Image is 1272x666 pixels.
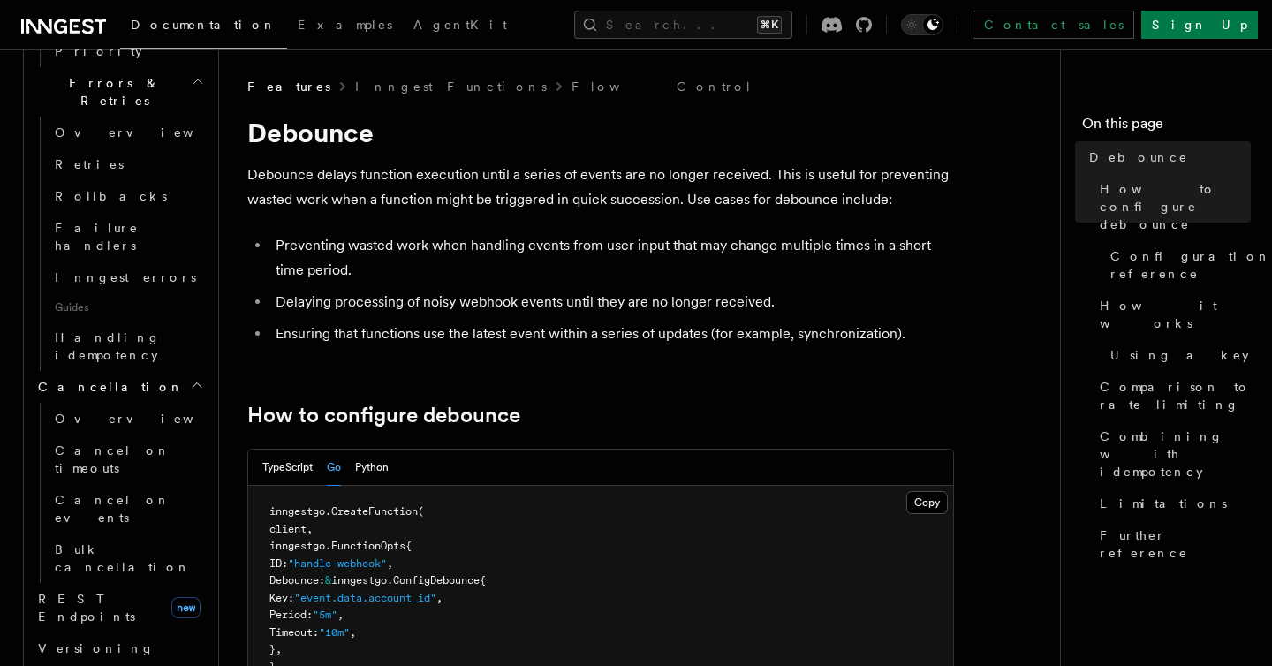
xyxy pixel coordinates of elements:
a: Cancel on timeouts [48,435,208,484]
span: Overview [55,412,237,426]
a: How to configure debounce [1093,173,1251,240]
span: Key: [269,592,294,604]
a: REST Endpointsnew [31,583,208,632]
a: Versioning [31,632,208,664]
a: Debounce [1082,141,1251,173]
button: Cancellation [31,371,208,403]
span: Features [247,78,330,95]
button: Go [327,450,341,486]
a: Priority [48,35,208,67]
a: Using a key [1103,339,1251,371]
span: new [171,597,201,618]
span: How to configure debounce [1100,180,1251,233]
span: Configuration reference [1110,247,1271,283]
a: Contact sales [973,11,1134,39]
span: Debounce: [269,574,325,587]
div: Errors & Retries [31,117,208,371]
span: inngestgo.ConfigDebounce{ [331,574,486,587]
a: Comparison to rate limiting [1093,371,1251,420]
a: Cancel on events [48,484,208,534]
span: , [337,609,344,621]
button: Search...⌘K [574,11,792,39]
a: Retries [48,148,208,180]
span: "10m" [319,626,350,639]
span: & [325,574,331,587]
a: How it works [1093,290,1251,339]
li: Delaying processing of noisy webhook events until they are no longer received. [270,290,954,314]
li: Preventing wasted work when handling events from user input that may change multiple times in a s... [270,233,954,283]
a: AgentKit [403,5,518,48]
span: Errors & Retries [31,74,192,110]
div: Cancellation [31,403,208,583]
a: Flow Control [572,78,753,95]
span: Further reference [1100,526,1251,562]
span: ID: [269,557,288,570]
a: Failure handlers [48,212,208,261]
span: inngestgo.FunctionOpts{ [269,540,412,552]
h4: On this page [1082,113,1251,141]
a: Overview [48,403,208,435]
span: Versioning [38,641,155,655]
span: Overview [55,125,237,140]
span: , [387,557,393,570]
span: , [350,626,356,639]
span: REST Endpoints [38,592,135,624]
span: Bulk cancellation [55,542,191,574]
span: ( [418,505,424,518]
button: Toggle dark mode [901,14,943,35]
span: Documentation [131,18,276,32]
span: Period: [269,609,313,621]
span: Combining with idempotency [1100,428,1251,481]
span: inngestgo. [269,505,331,518]
span: Examples [298,18,392,32]
kbd: ⌘K [757,16,782,34]
a: Documentation [120,5,287,49]
a: Configuration reference [1103,240,1251,290]
span: Priority [55,44,142,58]
a: Handling idempotency [48,322,208,371]
span: Limitations [1100,495,1227,512]
span: Failure handlers [55,221,139,253]
button: Copy [906,491,948,514]
span: Cancel on events [55,493,170,525]
a: Sign Up [1141,11,1258,39]
button: Errors & Retries [31,67,208,117]
span: Retries [55,157,124,171]
span: Timeout: [269,626,319,639]
a: Rollbacks [48,180,208,212]
button: TypeScript [262,450,313,486]
a: Further reference [1093,519,1251,569]
a: Overview [48,117,208,148]
span: "5m" [313,609,337,621]
a: How to configure debounce [247,403,520,428]
span: Cancel on timeouts [55,443,170,475]
a: Examples [287,5,403,48]
span: client, [269,523,313,535]
span: "handle-webhook" [288,557,387,570]
button: Python [355,450,389,486]
p: Debounce delays function execution until a series of events are no longer received. This is usefu... [247,163,954,212]
a: Inngest errors [48,261,208,293]
a: Limitations [1093,488,1251,519]
span: CreateFunction [331,505,418,518]
span: Cancellation [31,378,184,396]
span: }, [269,643,282,655]
span: Inngest errors [55,270,196,284]
span: Comparison to rate limiting [1100,378,1251,413]
span: Guides [48,293,208,322]
span: AgentKit [413,18,507,32]
h1: Debounce [247,117,954,148]
span: Rollbacks [55,189,167,203]
span: , [436,592,443,604]
li: Ensuring that functions use the latest event within a series of updates (for example, synchroniza... [270,322,954,346]
span: Using a key [1110,346,1249,364]
span: How it works [1100,297,1251,332]
a: Inngest Functions [355,78,547,95]
a: Combining with idempotency [1093,420,1251,488]
span: "event.data.account_id" [294,592,436,604]
span: Debounce [1089,148,1188,166]
span: Handling idempotency [55,330,161,362]
a: Bulk cancellation [48,534,208,583]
